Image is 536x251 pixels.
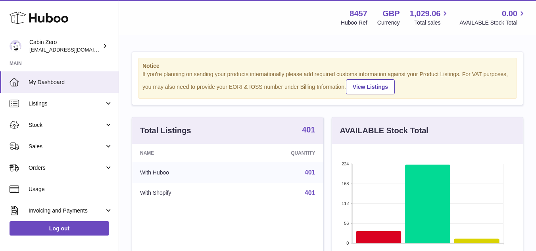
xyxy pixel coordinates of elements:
text: 0 [346,241,349,245]
span: Total sales [414,19,450,27]
th: Quantity [235,144,323,162]
span: 0.00 [502,8,517,19]
span: Orders [29,164,104,172]
div: Currency [377,19,400,27]
td: With Shopify [132,183,235,203]
text: 112 [342,201,349,206]
span: My Dashboard [29,79,113,86]
span: Invoicing and Payments [29,207,104,215]
div: Huboo Ref [341,19,367,27]
h3: Total Listings [140,125,191,136]
span: Stock [29,121,104,129]
th: Name [132,144,235,162]
span: [EMAIL_ADDRESS][DOMAIN_NAME] [29,46,117,53]
strong: 8457 [350,8,367,19]
h3: AVAILABLE Stock Total [340,125,428,136]
div: If you're planning on sending your products internationally please add required customs informati... [142,71,513,94]
img: internalAdmin-8457@internal.huboo.com [10,40,21,52]
a: 401 [302,126,315,135]
span: Listings [29,100,104,107]
strong: GBP [382,8,400,19]
text: 168 [342,181,349,186]
span: AVAILABLE Stock Total [459,19,526,27]
text: 224 [342,161,349,166]
a: View Listings [346,79,395,94]
a: Log out [10,221,109,236]
div: Cabin Zero [29,38,101,54]
a: 401 [305,169,315,176]
span: 1,029.06 [410,8,441,19]
strong: 401 [302,126,315,134]
text: 56 [344,221,349,226]
td: With Huboo [132,162,235,183]
a: 1,029.06 Total sales [410,8,450,27]
strong: Notice [142,62,513,70]
a: 0.00 AVAILABLE Stock Total [459,8,526,27]
span: Sales [29,143,104,150]
a: 401 [305,190,315,196]
span: Usage [29,186,113,193]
